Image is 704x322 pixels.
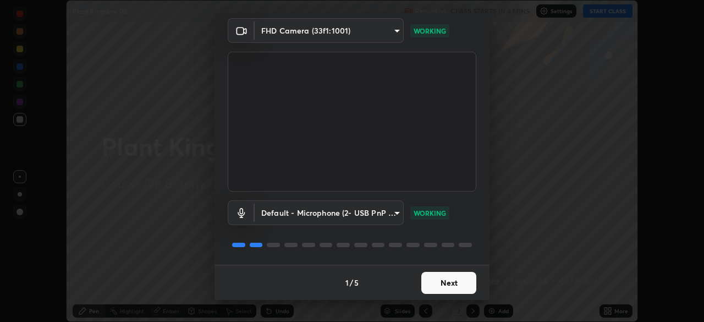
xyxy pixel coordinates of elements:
p: WORKING [414,26,446,36]
h4: / [350,277,353,288]
button: Next [421,272,476,294]
div: FHD Camera (33f1:1001) [255,200,404,225]
div: FHD Camera (33f1:1001) [255,18,404,43]
h4: 1 [345,277,349,288]
p: WORKING [414,208,446,218]
h4: 5 [354,277,359,288]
